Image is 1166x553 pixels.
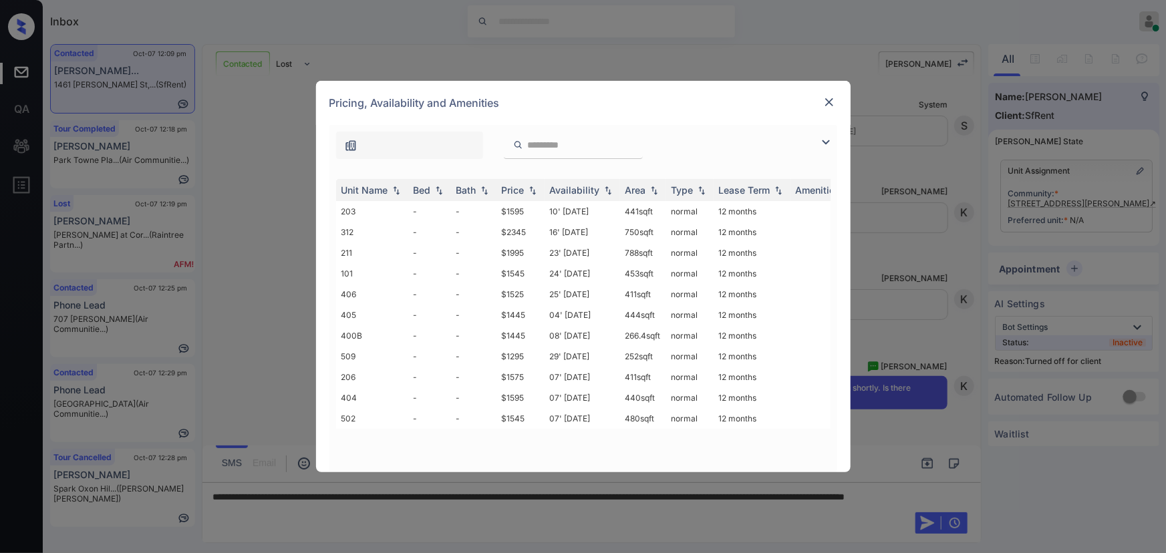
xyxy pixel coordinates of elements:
[451,201,496,222] td: -
[647,186,661,195] img: sorting
[714,408,790,429] td: 12 months
[432,186,446,195] img: sorting
[336,222,408,242] td: 312
[408,222,451,242] td: -
[620,408,666,429] td: 480 sqft
[408,284,451,305] td: -
[666,367,714,387] td: normal
[408,346,451,367] td: -
[714,284,790,305] td: 12 months
[545,408,620,429] td: 07' [DATE]
[545,305,620,325] td: 04' [DATE]
[408,201,451,222] td: -
[823,96,836,109] img: close
[336,408,408,429] td: 502
[408,387,451,408] td: -
[545,387,620,408] td: 07' [DATE]
[336,387,408,408] td: 404
[666,242,714,263] td: normal
[666,305,714,325] td: normal
[714,346,790,367] td: 12 months
[414,184,431,196] div: Bed
[666,325,714,346] td: normal
[672,184,694,196] div: Type
[451,325,496,346] td: -
[545,346,620,367] td: 29' [DATE]
[408,367,451,387] td: -
[666,346,714,367] td: normal
[620,263,666,284] td: 453 sqft
[620,346,666,367] td: 252 sqft
[408,242,451,263] td: -
[666,263,714,284] td: normal
[451,387,496,408] td: -
[714,305,790,325] td: 12 months
[336,284,408,305] td: 406
[316,81,851,125] div: Pricing, Availability and Amenities
[714,387,790,408] td: 12 months
[666,201,714,222] td: normal
[545,242,620,263] td: 23' [DATE]
[620,387,666,408] td: 440 sqft
[625,184,646,196] div: Area
[336,367,408,387] td: 206
[714,242,790,263] td: 12 months
[818,134,834,150] img: icon-zuma
[620,325,666,346] td: 266.4 sqft
[336,201,408,222] td: 203
[666,408,714,429] td: normal
[451,263,496,284] td: -
[714,201,790,222] td: 12 months
[545,222,620,242] td: 16' [DATE]
[620,305,666,325] td: 444 sqft
[545,325,620,346] td: 08' [DATE]
[456,184,476,196] div: Bath
[666,387,714,408] td: normal
[545,284,620,305] td: 25' [DATE]
[496,222,545,242] td: $2345
[714,222,790,242] td: 12 months
[408,325,451,346] td: -
[620,242,666,263] td: 788 sqft
[496,346,545,367] td: $1295
[550,184,600,196] div: Availability
[496,263,545,284] td: $1545
[451,284,496,305] td: -
[496,325,545,346] td: $1445
[336,346,408,367] td: 509
[601,186,615,195] img: sorting
[408,305,451,325] td: -
[714,263,790,284] td: 12 months
[451,305,496,325] td: -
[336,242,408,263] td: 211
[513,139,523,151] img: icon-zuma
[336,263,408,284] td: 101
[502,184,525,196] div: Price
[341,184,388,196] div: Unit Name
[478,186,491,195] img: sorting
[496,284,545,305] td: $1525
[344,139,357,152] img: icon-zuma
[666,222,714,242] td: normal
[496,242,545,263] td: $1995
[620,222,666,242] td: 750 sqft
[451,222,496,242] td: -
[620,367,666,387] td: 411 sqft
[772,186,785,195] img: sorting
[496,387,545,408] td: $1595
[336,325,408,346] td: 400B
[666,284,714,305] td: normal
[451,242,496,263] td: -
[496,367,545,387] td: $1575
[451,346,496,367] td: -
[714,367,790,387] td: 12 months
[545,367,620,387] td: 07' [DATE]
[390,186,403,195] img: sorting
[451,408,496,429] td: -
[796,184,841,196] div: Amenities
[526,186,539,195] img: sorting
[719,184,770,196] div: Lease Term
[620,201,666,222] td: 441 sqft
[496,408,545,429] td: $1545
[408,408,451,429] td: -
